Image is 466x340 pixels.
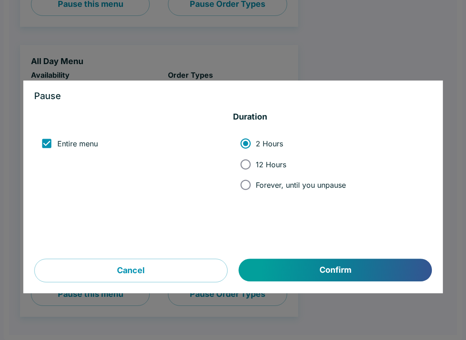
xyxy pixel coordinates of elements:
[34,92,432,101] h3: Pause
[233,112,432,123] h5: Duration
[256,139,283,148] span: 2 Hours
[57,139,98,148] span: Entire menu
[34,259,228,283] button: Cancel
[239,259,432,282] button: Confirm
[256,180,346,190] span: Forever, until you unpause
[34,112,233,123] h5: ‏
[256,160,286,169] span: 12 Hours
